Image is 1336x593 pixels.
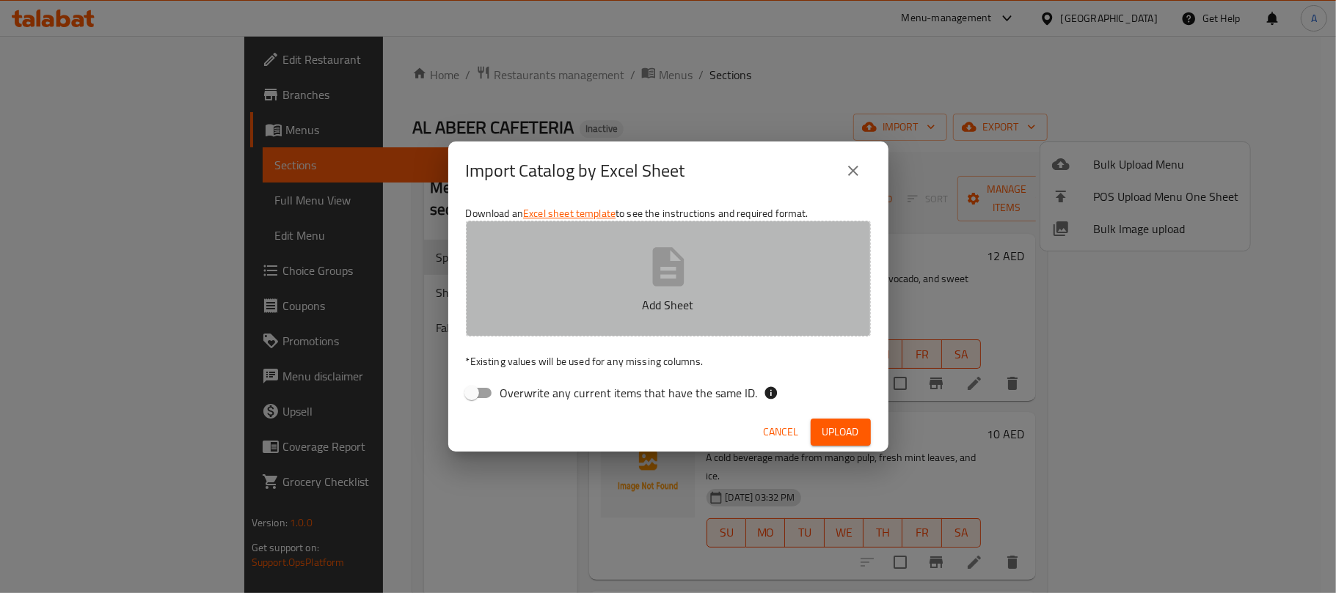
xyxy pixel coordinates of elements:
[764,423,799,441] span: Cancel
[466,159,685,183] h2: Import Catalog by Excel Sheet
[448,200,888,413] div: Download an to see the instructions and required format.
[500,384,758,402] span: Overwrite any current items that have the same ID.
[811,419,871,446] button: Upload
[523,204,616,223] a: Excel sheet template
[466,354,871,369] p: Existing values will be used for any missing columns.
[836,153,871,188] button: close
[764,386,778,400] svg: If the overwrite option isn't selected, then the items that match an existing ID will be ignored ...
[466,221,871,336] button: Add Sheet
[758,419,805,446] button: Cancel
[822,423,859,441] span: Upload
[489,296,848,314] p: Add Sheet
